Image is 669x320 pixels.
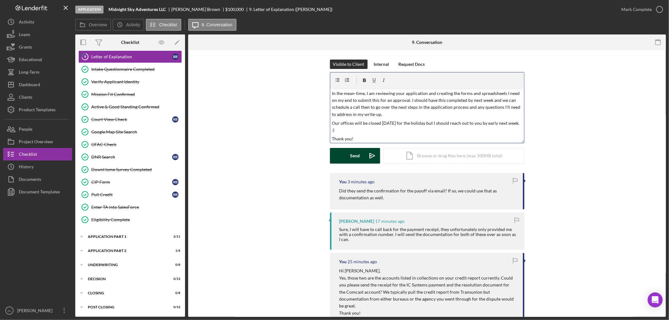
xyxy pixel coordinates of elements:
button: Educational [3,53,72,66]
a: DownHome Survey Completed [78,163,182,176]
a: Court View CheckRB [78,113,182,126]
a: Verify Applicant Identity [78,76,182,88]
div: DownHome Survey Completed [91,167,182,172]
time: 2025-10-10 21:04 [348,259,377,264]
div: Product Templates [19,103,56,118]
div: Dashboard [19,78,40,92]
label: Checklist [159,22,177,27]
div: Checklist [121,40,139,45]
div: Sure, I will have to call back for the payment receipt, they unfortunately only provided me with ... [339,227,518,242]
div: 9. Conversation [412,40,442,45]
button: Visible to Client [330,60,368,69]
button: Grants [3,41,72,53]
div: Long-Term [19,66,40,80]
div: CIP Form [91,180,172,185]
a: CIP FormRB [78,176,182,188]
a: Eligibility Complete [78,213,182,226]
button: Checklist [146,19,181,31]
button: Dashboard [3,78,72,91]
div: Documents [19,173,41,187]
a: DNR SearchRB [78,151,182,163]
div: Request Docs [399,60,425,69]
time: 2025-10-10 21:12 [375,219,405,224]
div: [PERSON_NAME] Brown [171,7,226,12]
div: 0 / 8 [169,291,180,295]
div: Decision [88,277,165,281]
div: Pull Credit [91,192,172,197]
a: Active & Good Standing Confirmed [78,101,182,113]
div: People [19,123,32,137]
button: Request Docs [396,60,428,69]
div: Application [75,6,104,13]
span: $100,000 [226,7,244,12]
div: R B [172,179,178,185]
div: Application Part 2 [88,249,165,253]
a: Intake Questionnaire Completed [78,63,182,76]
div: Project Overview [19,135,53,150]
div: Court View Check [91,117,172,122]
div: Checklist [19,148,37,162]
label: Activity [126,22,140,27]
button: People [3,123,72,135]
label: 9. Conversation [202,22,232,27]
button: Checklist [3,148,72,160]
button: Long-Term [3,66,72,78]
div: Send [350,148,360,164]
button: Loans [3,28,72,41]
button: Internal [371,60,392,69]
div: Loans [19,28,30,42]
button: AL[PERSON_NAME] [3,304,72,317]
div: [PERSON_NAME] [16,304,56,318]
p: In the mean-time, I am reviewing your application and creating the forms and spreadsheets I need ... [332,90,522,118]
button: Documents [3,173,72,186]
div: 9. Letter of Explanation ([PERSON_NAME]) [249,7,332,12]
b: Midnight Sky Adventures LLC [109,7,166,12]
div: Intake Questionnaire Completed [91,67,182,72]
button: Activity [113,19,144,31]
div: Post Closing [88,305,165,309]
button: Mark Complete [615,3,666,16]
a: Pull CreditRB [78,188,182,201]
div: 0 / 12 [169,277,180,281]
div: R B [172,116,178,123]
text: AL [8,309,11,312]
p: Thank you! [339,310,517,317]
p: Hi [PERSON_NAME], [339,267,517,274]
div: Clients [19,91,32,105]
div: Closing [88,291,165,295]
div: R B [172,154,178,160]
div: [PERSON_NAME] [339,219,374,224]
div: 0 / 8 [169,263,180,267]
button: Document Templates [3,186,72,198]
div: Educational [19,53,42,67]
button: 9. Conversation [188,19,236,31]
label: Overview [89,22,107,27]
button: Project Overview [3,135,72,148]
a: OFAC Check [78,138,182,151]
button: Send [330,148,380,164]
div: Grants [19,41,32,55]
div: Eligibility Complete [91,217,182,222]
div: History [19,160,34,175]
div: 1 / 6 [169,249,180,253]
div: Letter of Explanation [91,54,172,59]
a: Mission Fit Confirmed [78,88,182,101]
p: Thank you! [332,135,522,142]
div: Active & Good Standing Confirmed [91,104,182,109]
button: Activity [3,16,72,28]
button: History [3,160,72,173]
div: 2 / 11 [169,235,180,239]
div: R B [172,191,178,198]
a: Enter TA into SalesForce [78,201,182,213]
button: Clients [3,91,72,103]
